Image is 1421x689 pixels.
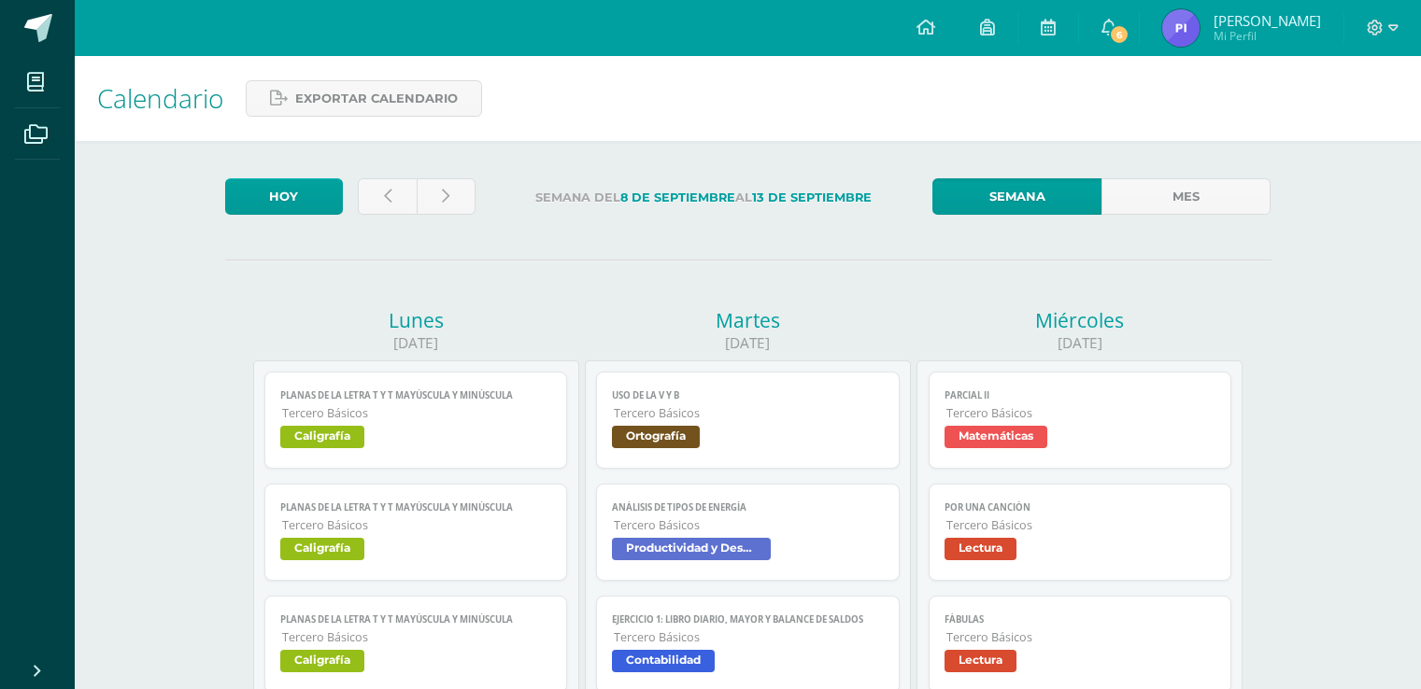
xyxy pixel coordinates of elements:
[295,81,458,116] span: Exportar calendario
[225,178,343,215] a: Hoy
[945,389,1216,401] span: Parcial II
[946,629,1216,645] span: Tercero Básicos
[282,405,552,421] span: Tercero Básicos
[612,650,715,672] span: Contabilidad
[253,307,579,333] div: Lunes
[1101,178,1271,215] a: Mes
[585,333,911,353] div: [DATE]
[752,190,872,204] strong: 13 de Septiembre
[490,178,917,217] label: Semana del al
[1214,11,1321,30] span: [PERSON_NAME]
[614,517,884,533] span: Tercero Básicos
[929,484,1232,581] a: Por una canciónTercero BásicosLectura
[97,80,223,116] span: Calendario
[946,405,1216,421] span: Tercero Básicos
[264,372,568,469] a: PLANAS DE LA LETRA T y t mayúscula y minúsculaTercero BásicosCaligrafía
[280,389,552,401] span: PLANAS DE LA LETRA T y t mayúscula y minúscula
[612,613,884,626] span: Ejercicio 1: Libro Diario, Mayor y Balance de Saldos
[945,538,1016,560] span: Lectura
[612,389,884,401] span: Uso de la v y b
[280,538,364,560] span: Caligrafía
[246,80,482,117] a: Exportar calendario
[253,333,579,353] div: [DATE]
[620,190,735,204] strong: 8 de Septiembre
[280,650,364,672] span: Caligrafía
[264,484,568,581] a: PLANAS DE LA LETRA T y t mayúscula y minúsculaTercero BásicosCaligrafía
[945,613,1216,626] span: Fábulas
[917,333,1243,353] div: [DATE]
[596,484,900,581] a: Análisis de tipos de energíaTercero BásicosProductividad y Desarrollo
[612,538,771,560] span: Productividad y Desarrollo
[945,650,1016,672] span: Lectura
[612,426,700,448] span: Ortografía
[282,629,552,645] span: Tercero Básicos
[280,613,552,626] span: PLANAS DE LA LETRA T y t mayúscula y minúscula
[280,426,364,448] span: Caligrafía
[614,629,884,645] span: Tercero Básicos
[1109,24,1130,45] span: 6
[929,372,1232,469] a: Parcial IITercero BásicosMatemáticas
[917,307,1243,333] div: Miércoles
[280,501,552,513] span: PLANAS DE LA LETRA T y t mayúscula y minúscula
[614,405,884,421] span: Tercero Básicos
[1162,9,1200,47] img: 34c024cd673641ed789563b5c4db78d8.png
[1214,28,1321,44] span: Mi Perfil
[945,426,1047,448] span: Matemáticas
[612,501,884,513] span: Análisis de tipos de energía
[932,178,1101,215] a: Semana
[585,307,911,333] div: Martes
[945,501,1216,513] span: Por una canción
[282,517,552,533] span: Tercero Básicos
[596,372,900,469] a: Uso de la v y bTercero BásicosOrtografía
[946,517,1216,533] span: Tercero Básicos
